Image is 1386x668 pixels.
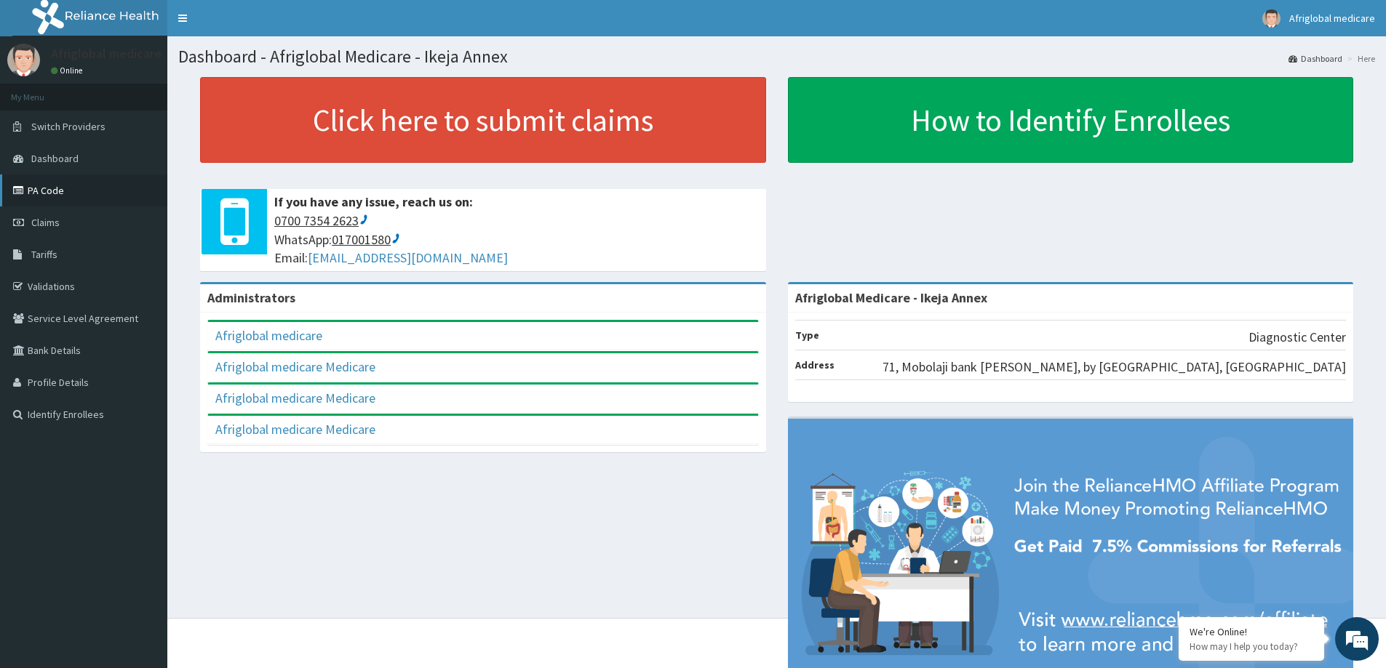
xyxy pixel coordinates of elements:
b: Type [795,329,819,342]
ctcspan: 0700 7354 2623 [274,212,359,229]
span: WhatsApp: Email: [274,212,759,267]
a: Afriglobal medicare Medicare [215,421,375,438]
p: How may I help you today? [1190,640,1313,653]
p: Diagnostic Center [1248,328,1346,347]
a: How to Identify Enrollees [788,77,1354,163]
img: User Image [1262,9,1281,28]
p: Afriglobal medicare [51,47,162,60]
a: Click here to submit claims [200,77,766,163]
b: Administrators [207,289,295,306]
img: d_794563401_company_1708531726252_794563401 [27,73,59,109]
a: Online [51,65,86,76]
li: Here [1344,52,1375,65]
a: Dashboard [1289,52,1342,65]
b: Address [795,358,835,371]
span: We're online! [84,183,201,330]
a: Afriglobal medicare [215,327,322,344]
span: Switch Providers [31,120,105,133]
span: Tariffs [31,248,57,261]
p: 71, Mobolaji bank [PERSON_NAME], by [GEOGRAPHIC_DATA], [GEOGRAPHIC_DATA] [883,358,1346,377]
div: We're Online! [1190,625,1313,638]
a: Afriglobal medicare Medicare [215,390,375,406]
div: Chat with us now [76,81,244,100]
span: Afriglobal medicare [1289,12,1375,25]
h1: Dashboard - Afriglobal Medicare - Ikeja Annex [178,47,1375,66]
ctcspan: 017001580 [332,231,391,248]
span: Claims [31,216,60,229]
ctc: Call 017001580 with Linkus Desktop Client [332,231,401,248]
textarea: Type your message and hit 'Enter' [7,397,277,448]
a: [EMAIL_ADDRESS][DOMAIN_NAME] [308,249,508,266]
div: Minimize live chat window [239,7,274,42]
b: If you have any issue, reach us on: [274,193,473,210]
strong: Afriglobal Medicare - Ikeja Annex [795,289,987,306]
img: User Image [7,44,40,76]
span: Dashboard [31,152,79,165]
ctc: Call 0700 7354 2623 with Linkus Desktop Client [274,212,369,229]
a: Afriglobal medicare Medicare [215,358,375,375]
